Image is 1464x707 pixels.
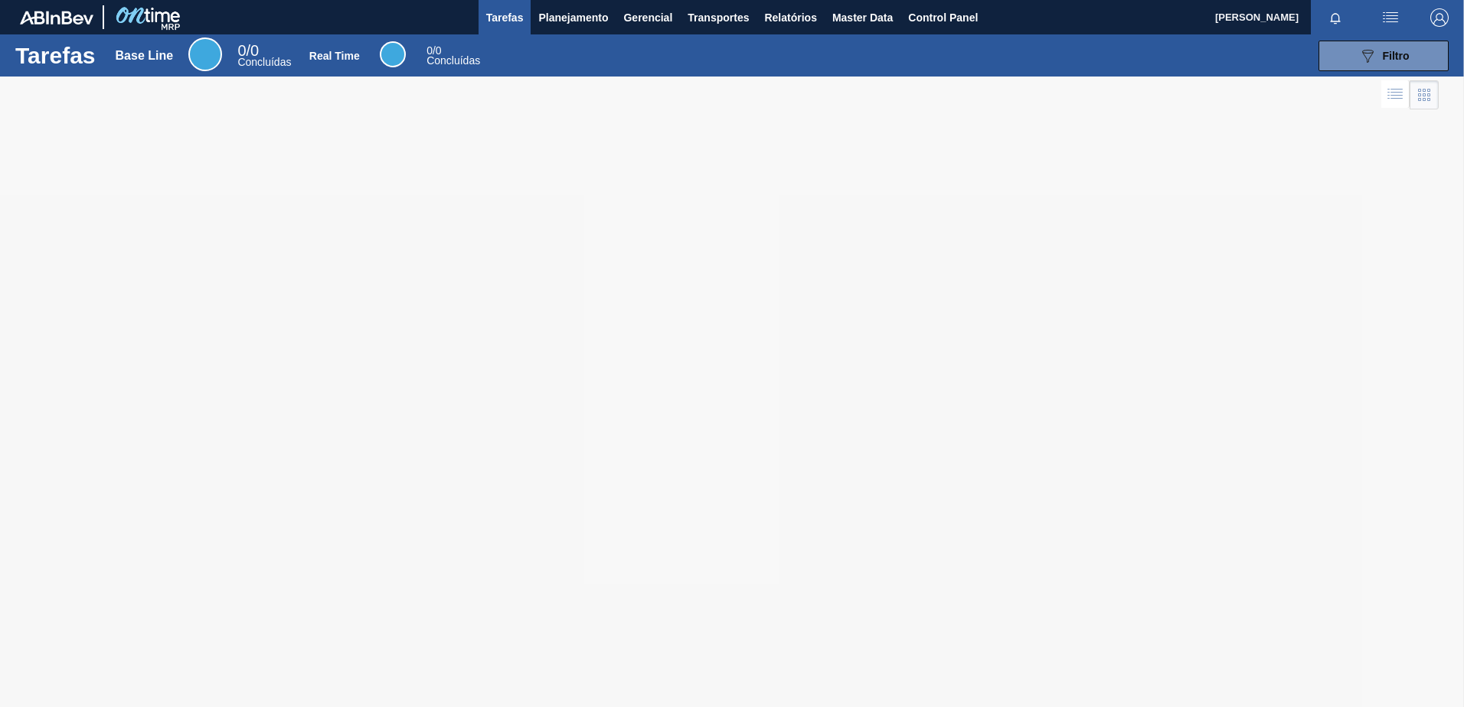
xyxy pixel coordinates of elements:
[623,8,672,27] span: Gerencial
[1311,7,1360,28] button: Notificações
[237,56,291,68] span: Concluídas
[1319,41,1449,71] button: Filtro
[538,8,608,27] span: Planejamento
[15,47,96,64] h1: Tarefas
[237,42,259,59] span: / 0
[426,54,480,67] span: Concluídas
[309,50,360,62] div: Real Time
[486,8,524,27] span: Tarefas
[188,37,222,71] div: Base Line
[1383,50,1410,62] span: Filtro
[380,41,406,67] div: Real Time
[908,8,978,27] span: Control Panel
[426,44,441,57] span: / 0
[688,8,749,27] span: Transportes
[237,44,291,67] div: Base Line
[116,49,174,63] div: Base Line
[832,8,893,27] span: Master Data
[1430,8,1449,27] img: Logout
[1381,8,1400,27] img: userActions
[20,11,93,24] img: TNhmsLtSVTkK8tSr43FrP2fwEKptu5GPRR3wAAAABJRU5ErkJggg==
[237,42,246,59] span: 0
[426,44,433,57] span: 0
[764,8,816,27] span: Relatórios
[426,46,480,66] div: Real Time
